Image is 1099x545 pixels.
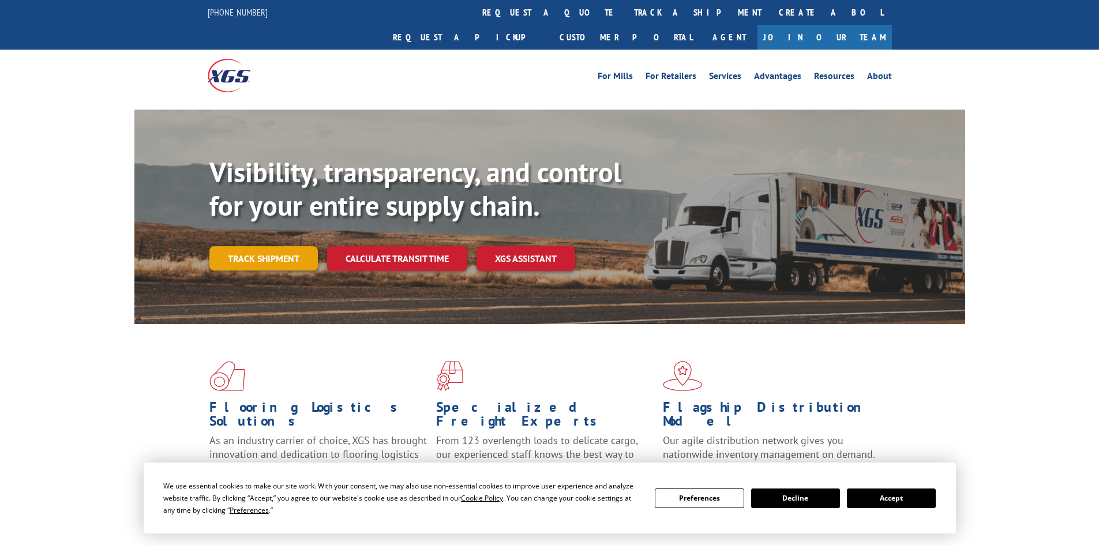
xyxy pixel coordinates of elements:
span: Our agile distribution network gives you nationwide inventory management on demand. [663,434,875,461]
button: Accept [847,488,936,508]
p: From 123 overlength loads to delicate cargo, our experienced staff knows the best way to move you... [436,434,654,485]
img: xgs-icon-total-supply-chain-intelligence-red [209,361,245,391]
a: Resources [814,72,854,84]
a: Agent [701,25,757,50]
span: Cookie Policy [461,493,503,503]
a: For Mills [598,72,633,84]
h1: Flooring Logistics Solutions [209,400,427,434]
button: Decline [751,488,840,508]
button: Preferences [655,488,744,508]
a: XGS ASSISTANT [477,246,575,271]
a: [PHONE_NUMBER] [208,6,268,18]
div: We use essential cookies to make our site work. With your consent, we may also use non-essential ... [163,480,641,516]
b: Visibility, transparency, and control for your entire supply chain. [209,154,621,223]
h1: Flagship Distribution Model [663,400,881,434]
span: Preferences [230,505,269,515]
a: For Retailers [646,72,696,84]
img: xgs-icon-flagship-distribution-model-red [663,361,703,391]
a: Customer Portal [551,25,701,50]
a: Calculate transit time [327,246,467,271]
a: Advantages [754,72,801,84]
a: Track shipment [209,246,318,270]
h1: Specialized Freight Experts [436,400,654,434]
img: xgs-icon-focused-on-flooring-red [436,361,463,391]
div: Cookie Consent Prompt [144,463,956,533]
a: Request a pickup [384,25,551,50]
span: As an industry carrier of choice, XGS has brought innovation and dedication to flooring logistics... [209,434,427,475]
a: Services [709,72,741,84]
a: About [867,72,892,84]
a: Join Our Team [757,25,892,50]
